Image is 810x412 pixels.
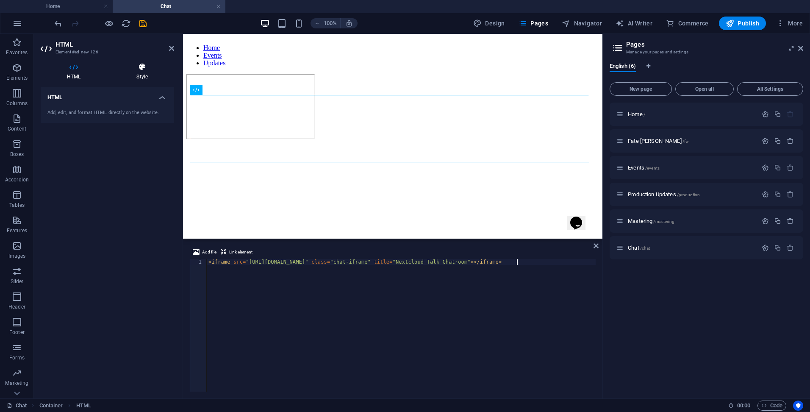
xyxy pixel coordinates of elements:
div: Settings [762,244,769,251]
i: Undo: Add element (Ctrl+Z) [53,19,63,28]
span: Link element [229,247,252,257]
iframe: chat widget [384,171,411,196]
h2: Pages [626,41,803,48]
span: Click to select. Double-click to edit [76,401,91,411]
span: /mastering [653,219,674,224]
button: All Settings [737,82,803,96]
button: Add file [191,247,218,257]
div: The startpage cannot be deleted [787,111,794,118]
p: Tables [9,202,25,209]
p: Favorites [6,49,28,56]
button: Publish [719,17,766,30]
button: Open all [675,82,734,96]
button: Link element [219,247,254,257]
h6: 100% [323,18,337,28]
span: Design [473,19,505,28]
div: Remove [787,191,794,198]
h6: Session time [728,401,751,411]
div: Fate [PERSON_NAME]/fw [625,138,757,144]
div: Production Updates/production [625,192,757,197]
span: Navigator [562,19,602,28]
span: Click to open page [628,218,674,224]
button: More [773,17,806,30]
div: Settings [762,137,769,145]
p: Marketing [5,380,28,387]
button: Commerce [663,17,712,30]
button: Click here to leave preview mode and continue editing [104,18,114,28]
p: Header [8,303,25,310]
div: Remove [787,164,794,171]
div: Duplicate [774,191,781,198]
button: New page [610,82,672,96]
p: Images [8,253,26,259]
span: /events [645,166,660,170]
p: Forms [9,354,25,361]
div: Settings [762,111,769,118]
div: Duplicate [774,244,781,251]
p: Accordion [5,176,29,183]
div: Settings [762,164,769,171]
div: 1 [190,259,207,265]
div: Duplicate [774,217,781,225]
p: Slider [11,278,24,285]
span: Click to open page [628,111,645,117]
span: New page [613,86,668,92]
p: Content [8,125,26,132]
span: English (6) [610,61,636,73]
h3: Element #ed-new-126 [55,48,157,56]
span: Add file [202,247,216,257]
span: Click to open page [628,164,660,171]
p: Footer [9,329,25,336]
button: undo [53,18,63,28]
i: Reload page [121,19,131,28]
div: Chat/chat [625,245,757,251]
button: AI Writer [612,17,656,30]
button: Navigator [558,17,605,30]
div: Duplicate [774,137,781,145]
span: More [776,19,803,28]
button: Usercentrics [793,401,803,411]
div: Add, edit, and format HTML directly on the website. [47,109,167,117]
div: Settings [762,217,769,225]
span: Commerce [666,19,709,28]
button: Pages [515,17,552,30]
p: Features [7,227,27,234]
h3: Manage your pages and settings [626,48,786,56]
nav: breadcrumb [39,401,91,411]
span: 00 00 [737,401,750,411]
span: Code [761,401,782,411]
div: Duplicate [774,164,781,171]
span: /chat [640,246,650,251]
p: Boxes [10,151,24,158]
button: Code [757,401,786,411]
h4: Style [110,63,174,81]
div: Design (Ctrl+Alt+Y) [470,17,508,30]
div: Home/ [625,111,757,117]
span: / [644,112,645,117]
div: Language Tabs [610,63,803,79]
span: All Settings [741,86,799,92]
div: Settings [762,191,769,198]
span: AI Writer [616,19,652,28]
div: Duplicate [774,111,781,118]
span: /fw [682,139,689,144]
div: Events/events [625,165,757,170]
button: reload [121,18,131,28]
span: : [743,402,744,409]
div: Mastering/mastering [625,218,757,224]
span: Click to open page [628,191,700,198]
span: Open all [679,86,730,92]
h4: HTML [41,63,110,81]
span: /production [677,192,700,197]
h4: Chat [113,2,225,11]
p: Elements [6,75,28,81]
i: On resize automatically adjust zoom level to fit chosen device. [345,19,353,27]
button: save [138,18,148,28]
div: Remove [787,217,794,225]
p: Columns [6,100,28,107]
span: Click to open page [628,138,689,144]
h4: HTML [41,87,174,103]
span: Click to open page [628,245,650,251]
span: Publish [726,19,759,28]
button: 100% [311,18,341,28]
